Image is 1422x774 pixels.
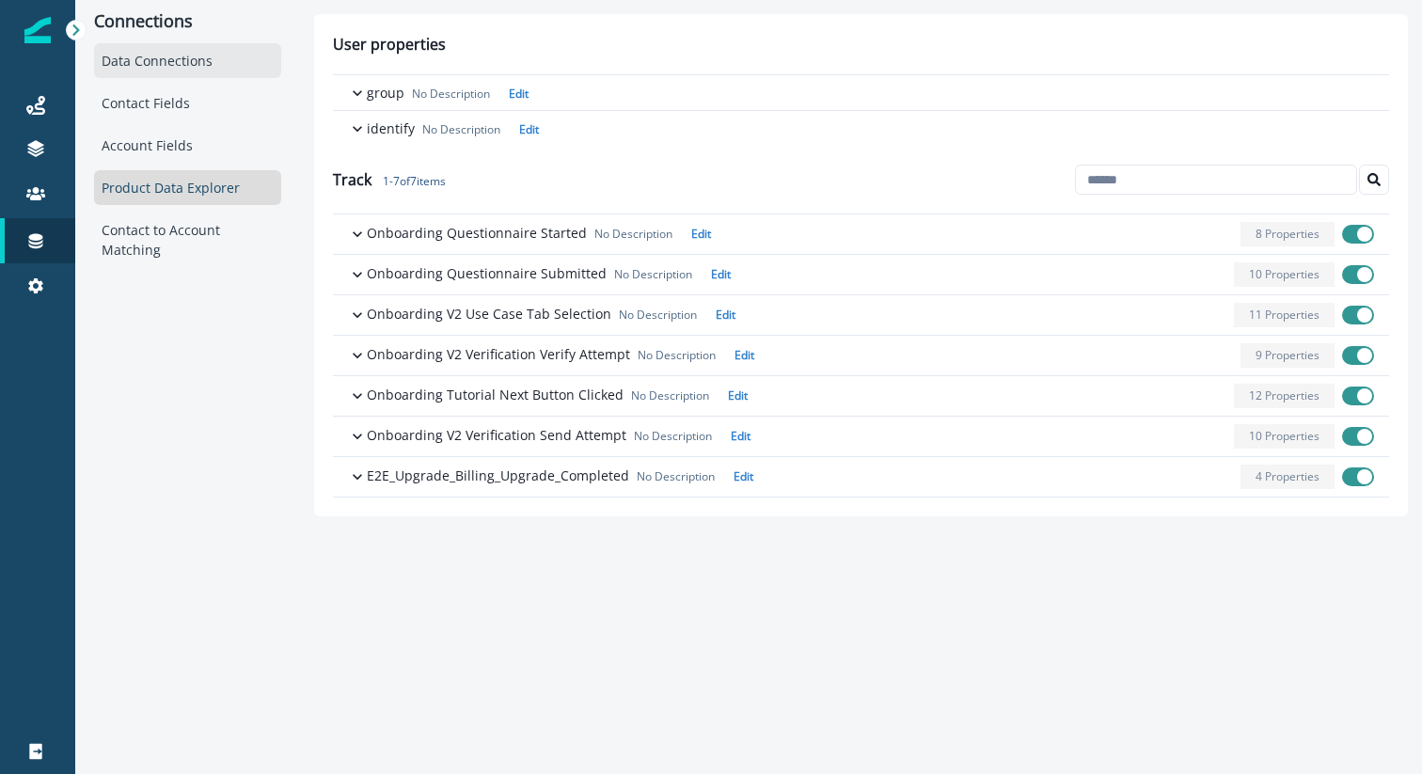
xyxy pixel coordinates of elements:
p: 12 Properties [1249,387,1319,404]
p: Edit [731,428,750,444]
button: Edit [700,266,731,282]
div: Account Fields [94,128,281,163]
p: No Description [631,387,709,404]
p: Connections [94,11,281,32]
p: Edit [509,86,529,102]
div: Contact to Account Matching [94,213,281,267]
button: Onboarding Questionnaire SubmittedNo DescriptionEdit10 Properties [333,255,1389,294]
button: Onboarding Tutorial Next Button ClickedNo DescriptionEdit12 Properties [333,376,1389,416]
button: Edit [719,428,750,444]
button: Edit [723,347,754,363]
span: 1 - 7 of 7 items [371,173,446,189]
button: Edit [717,387,748,403]
p: Edit [735,347,754,363]
p: No Description [614,266,692,283]
button: Edit [508,121,539,137]
button: Edit [680,226,711,242]
button: Onboarding V2 Verification Verify AttemptNo DescriptionEdit9 Properties [333,336,1389,375]
p: Edit [711,266,731,282]
p: No Description [619,307,697,324]
div: Data Connections [94,43,281,78]
p: 10 Properties [1249,428,1319,445]
p: Onboarding Tutorial Next Button Clicked [367,385,624,404]
p: Track [333,168,446,191]
p: Edit [734,468,753,484]
p: 8 Properties [1256,226,1319,243]
button: Edit [704,307,735,323]
p: Onboarding Questionnaire Submitted [367,263,607,283]
button: Edit [498,86,529,102]
button: groupNo DescriptionEdit [333,75,1389,110]
p: 9 Properties [1256,347,1319,364]
button: E2E_Upgrade_Billing_Upgrade_CompletedNo DescriptionEdit4 Properties [333,457,1389,497]
p: Onboarding V2 Use Case Tab Selection [367,304,611,324]
p: group [367,83,404,103]
button: Onboarding V2 Verification Send AttemptNo DescriptionEdit10 Properties [333,417,1389,456]
div: Contact Fields [94,86,281,120]
p: No Description [422,121,500,138]
button: Onboarding Questionnaire StartedNo DescriptionEdit8 Properties [333,214,1389,254]
p: Edit [691,226,711,242]
p: No Description [594,226,672,243]
p: No Description [634,428,712,445]
p: 11 Properties [1249,307,1319,324]
button: Search [1359,165,1389,195]
p: Edit [728,387,748,403]
p: Edit [716,307,735,323]
button: Onboarding V2 Use Case Tab SelectionNo DescriptionEdit11 Properties [333,295,1389,335]
p: Onboarding Questionnaire Started [367,223,587,243]
img: Inflection [24,17,51,43]
p: Onboarding V2 Verification Verify Attempt [367,344,630,364]
p: 4 Properties [1256,468,1319,485]
button: Edit [722,468,753,484]
p: Onboarding V2 Verification Send Attempt [367,425,626,445]
button: identifyNo DescriptionEdit [333,111,1389,146]
p: User properties [333,33,446,74]
p: E2E_Upgrade_Billing_Upgrade_Completed [367,466,629,485]
p: identify [367,118,415,138]
p: No Description [412,86,490,103]
p: No Description [638,347,716,364]
p: Edit [519,121,539,137]
div: Product Data Explorer [94,170,281,205]
p: No Description [637,468,715,485]
p: 10 Properties [1249,266,1319,283]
